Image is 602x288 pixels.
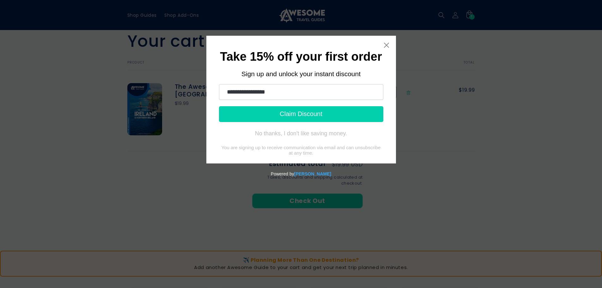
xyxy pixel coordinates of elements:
[219,52,383,62] h1: Take 15% off your first order
[219,145,383,156] div: You are signing up to receive communication via email and can unsubscribe at any time.
[255,130,347,137] div: No thanks, I don't like saving money.
[3,163,599,184] div: Powered by
[219,70,383,78] div: Sign up and unlock your instant discount
[294,171,331,176] a: Powered by Tydal
[219,106,383,122] button: Claim Discount
[383,42,390,48] a: Close widget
